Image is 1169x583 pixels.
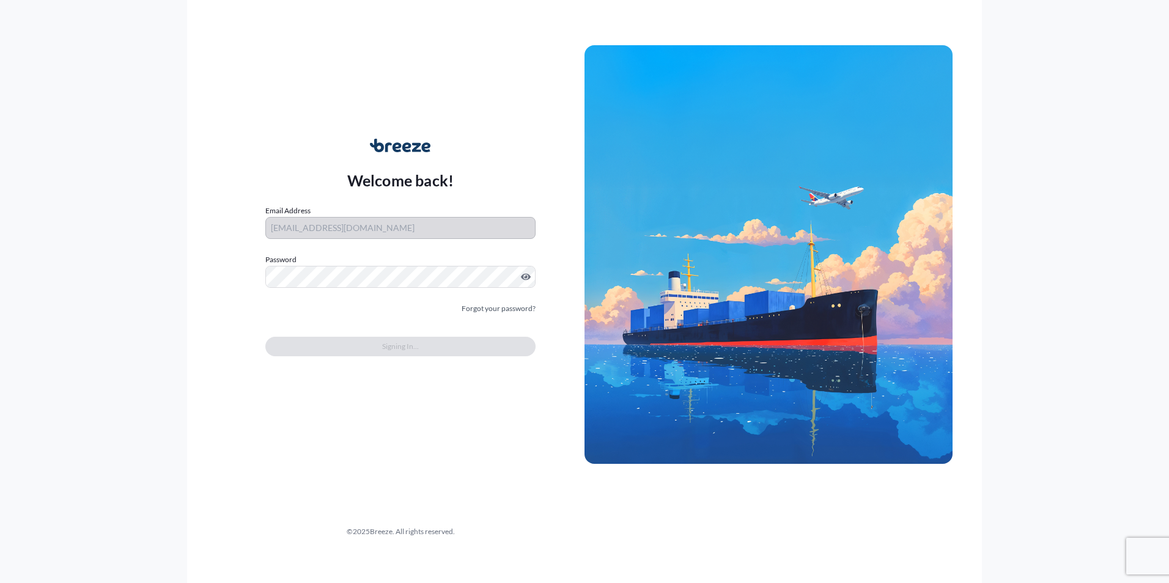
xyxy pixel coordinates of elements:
button: Show password [521,272,531,282]
label: Password [265,254,536,266]
a: Forgot your password? [462,302,536,315]
img: Ship illustration [584,45,953,463]
button: Signing In... [265,337,536,356]
span: Signing In... [382,340,419,353]
div: © 2025 Breeze. All rights reserved. [216,526,584,538]
input: example@gmail.com [265,217,536,239]
p: Welcome back! [347,170,454,190]
label: Email Address [265,205,311,217]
